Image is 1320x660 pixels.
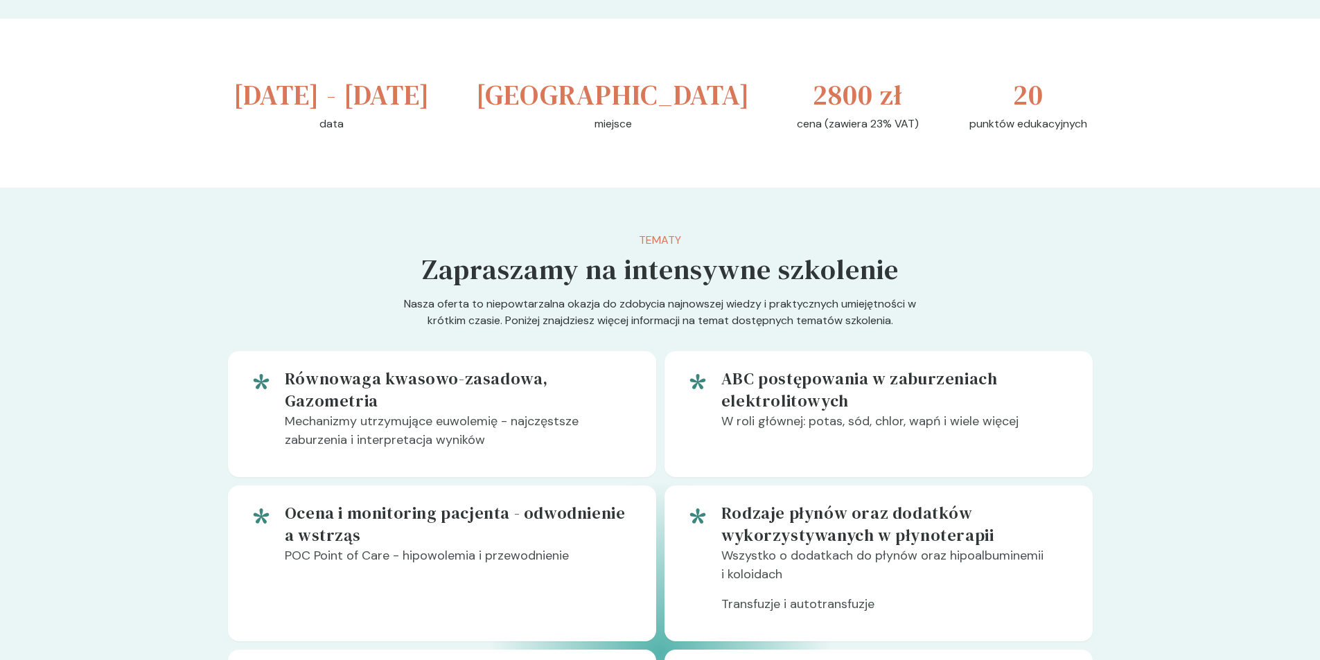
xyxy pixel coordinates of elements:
[285,368,634,412] h5: Równowaga kwasowo-zasadowa, Gazometria
[285,546,634,576] p: POC Point of Care - hipowolemia i przewodnienie
[595,116,632,132] p: miejsce
[797,116,919,132] p: cena (zawiera 23% VAT)
[422,232,899,249] p: Tematy
[969,116,1087,132] p: punktów edukacyjnych
[721,595,1071,625] p: Transfuzje i autotransfuzje
[394,296,926,351] p: Nasza oferta to niepowtarzalna okazja do zdobycia najnowszej wiedzy i praktycznych umiejętności w...
[234,74,430,116] h3: [DATE] - [DATE]
[721,368,1071,412] h5: ABC postępowania w zaburzeniach elektrolitowych
[721,412,1071,442] p: W roli głównej: potas, sód, chlor, wapń i wiele więcej
[721,546,1071,595] p: Wszystko o dodatkach do płynów oraz hipoalbuminemii i koloidach
[285,412,634,461] p: Mechanizmy utrzymujące euwolemię - najczęstsze zaburzenia i interpretacja wyników
[721,502,1071,546] h5: Rodzaje płynów oraz dodatków wykorzystywanych w płynoterapii
[319,116,344,132] p: data
[422,249,899,290] h5: Zapraszamy na intensywne szkolenie
[285,502,634,546] h5: Ocena i monitoring pacjenta - odwodnienie a wstrząs
[476,74,750,116] h3: [GEOGRAPHIC_DATA]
